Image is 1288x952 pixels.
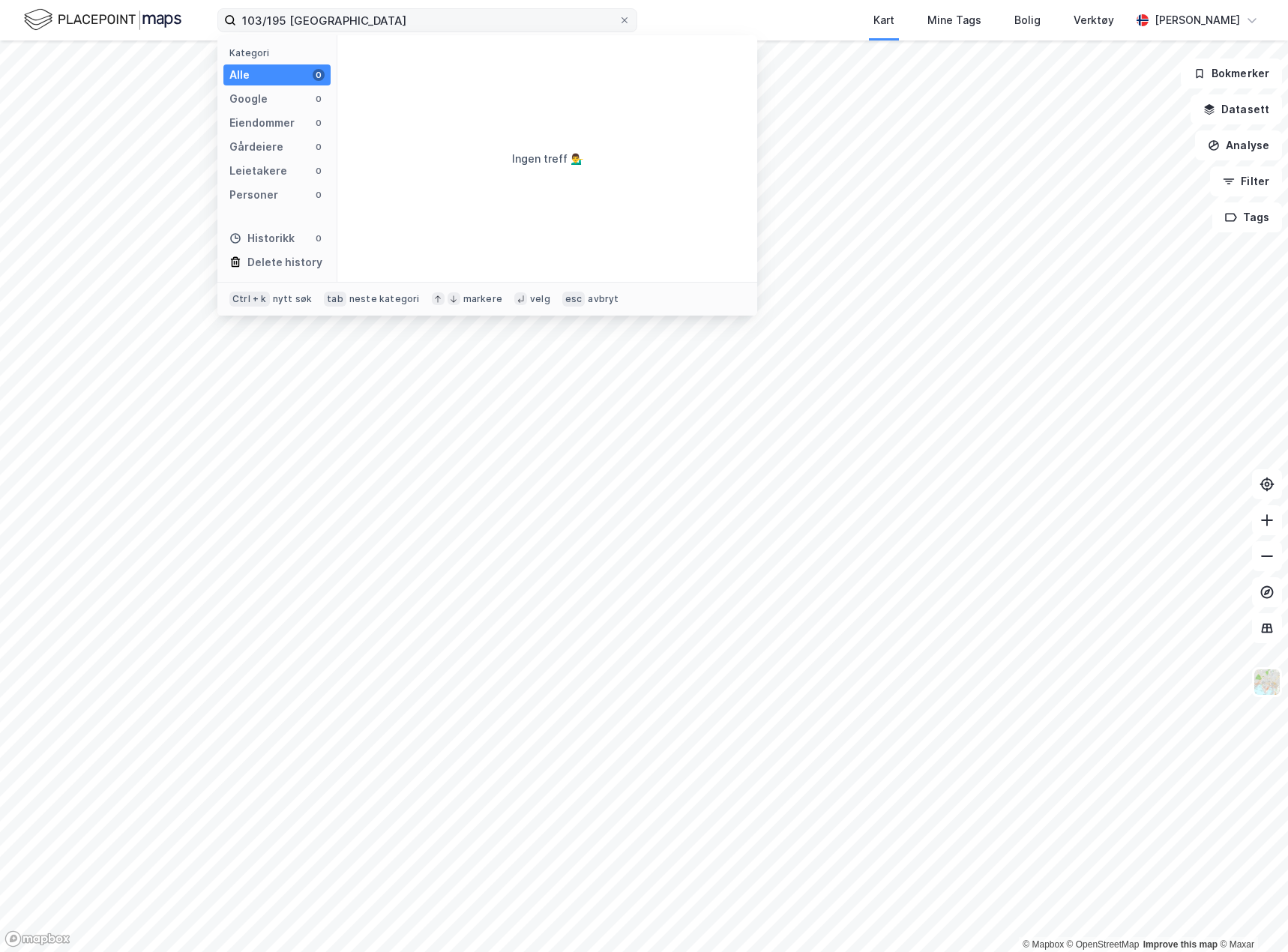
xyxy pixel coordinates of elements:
[313,117,325,129] div: 0
[1143,939,1218,950] a: Improve this map
[1074,11,1114,29] div: Verktøy
[1023,939,1064,950] a: Mapbox
[1195,130,1282,160] button: Analyse
[512,150,583,168] div: Ingen treff 💁‍♂️
[530,293,550,305] div: velg
[229,66,250,84] div: Alle
[463,293,502,305] div: markere
[588,293,619,305] div: avbryt
[313,189,325,201] div: 0
[229,47,331,58] div: Kategori
[1181,58,1282,88] button: Bokmerker
[273,293,313,305] div: nytt søk
[1213,880,1288,952] iframe: Chat Widget
[1014,11,1041,29] div: Bolig
[1253,668,1281,696] img: Z
[1155,11,1240,29] div: [PERSON_NAME]
[229,186,278,204] div: Personer
[236,9,619,31] input: Søk på adresse, matrikkel, gårdeiere, leietakere eller personer
[1213,880,1288,952] div: Kontrollprogram for chat
[349,293,420,305] div: neste kategori
[562,292,586,307] div: esc
[324,292,346,307] div: tab
[1191,94,1282,124] button: Datasett
[313,165,325,177] div: 0
[313,232,325,244] div: 0
[229,162,287,180] div: Leietakere
[1210,166,1282,196] button: Filter
[313,69,325,81] div: 0
[229,229,295,247] div: Historikk
[24,7,181,33] img: logo.f888ab2527a4732fd821a326f86c7f29.svg
[247,253,322,271] div: Delete history
[1212,202,1282,232] button: Tags
[4,930,70,948] a: Mapbox homepage
[927,11,981,29] div: Mine Tags
[229,292,270,307] div: Ctrl + k
[873,11,894,29] div: Kart
[229,90,268,108] div: Google
[1067,939,1140,950] a: OpenStreetMap
[229,138,283,156] div: Gårdeiere
[313,141,325,153] div: 0
[229,114,295,132] div: Eiendommer
[313,93,325,105] div: 0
